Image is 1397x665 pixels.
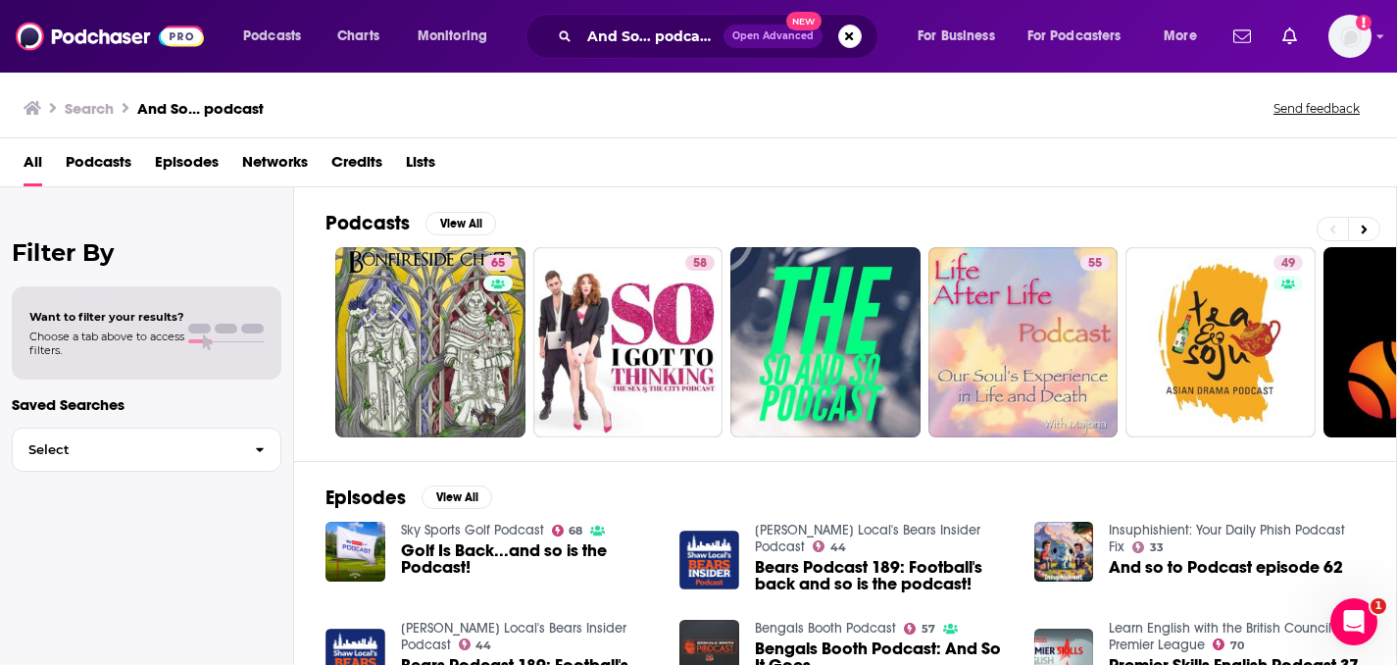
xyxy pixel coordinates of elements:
[755,559,1011,592] a: Bears Podcast 189: Football's back and so is the podcast!
[1330,598,1377,645] iframe: Intercom live chat
[755,522,980,555] a: Shaw Local's Bears Insider Podcast
[404,21,513,52] button: open menu
[13,443,239,456] span: Select
[1015,21,1150,52] button: open menu
[533,247,723,437] a: 58
[483,255,513,271] a: 65
[1371,598,1386,614] span: 1
[904,21,1020,52] button: open menu
[904,623,935,635] a: 57
[1356,15,1372,30] svg: Add a profile image
[418,23,487,50] span: Monitoring
[1328,15,1372,58] span: Logged in as jennarohl
[242,146,308,186] a: Networks
[922,625,935,634] span: 57
[16,18,204,55] img: Podchaser - Follow, Share and Rate Podcasts
[723,25,823,48] button: Open AdvancedNew
[1164,23,1197,50] span: More
[325,211,410,235] h2: Podcasts
[422,486,492,509] button: View All
[325,211,496,235] a: PodcastsView All
[325,486,492,510] a: EpisodesView All
[401,620,626,653] a: Shaw Local's Bears Insider Podcast
[1230,641,1244,650] span: 70
[1088,254,1102,274] span: 55
[1328,15,1372,58] button: Show profile menu
[1109,559,1343,576] a: And so to Podcast episode 62
[406,146,435,186] a: Lists
[324,21,391,52] a: Charts
[928,247,1119,437] a: 55
[12,395,281,414] p: Saved Searches
[155,146,219,186] a: Episodes
[1268,100,1366,117] button: Send feedback
[569,527,582,536] span: 68
[24,146,42,186] a: All
[331,146,382,186] a: Credits
[1109,522,1345,555] a: Insuphishient: Your Daily Phish Podcast Fix
[491,254,505,274] span: 65
[337,23,379,50] span: Charts
[1109,620,1361,653] a: Learn English with the British Council and Premier League
[66,146,131,186] a: Podcasts
[830,543,846,552] span: 44
[1150,21,1222,52] button: open menu
[401,522,544,538] a: Sky Sports Golf Podcast
[786,12,822,30] span: New
[335,247,525,437] a: 65
[544,14,897,59] div: Search podcasts, credits, & more...
[1328,15,1372,58] img: User Profile
[1213,639,1244,650] a: 70
[1132,541,1164,553] a: 33
[1080,255,1110,271] a: 55
[12,238,281,267] h2: Filter By
[1150,543,1164,552] span: 33
[12,428,281,472] button: Select
[1274,20,1305,53] a: Show notifications dropdown
[693,254,707,274] span: 58
[1125,247,1316,437] a: 49
[1281,254,1295,274] span: 49
[813,540,846,552] a: 44
[29,310,184,324] span: Want to filter your results?
[325,486,406,510] h2: Episodes
[243,23,301,50] span: Podcasts
[475,641,491,650] span: 44
[685,255,715,271] a: 58
[579,21,723,52] input: Search podcasts, credits, & more...
[679,531,739,590] img: Bears Podcast 189: Football's back and so is the podcast!
[401,542,657,576] a: Golf Is Back...and so is the Podcast!
[918,23,995,50] span: For Business
[29,330,184,357] span: Choose a tab above to access filters.
[229,21,326,52] button: open menu
[552,525,583,537] a: 68
[732,31,814,41] span: Open Advanced
[1027,23,1122,50] span: For Podcasters
[425,212,496,235] button: View All
[755,620,896,637] a: Bengals Booth Podcast
[459,639,492,650] a: 44
[1225,20,1259,53] a: Show notifications dropdown
[1034,522,1094,582] img: And so to Podcast episode 62
[1273,255,1303,271] a: 49
[65,99,114,118] h3: Search
[137,99,264,118] h3: And So... podcast
[325,522,385,582] img: Golf Is Back...and so is the Podcast!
